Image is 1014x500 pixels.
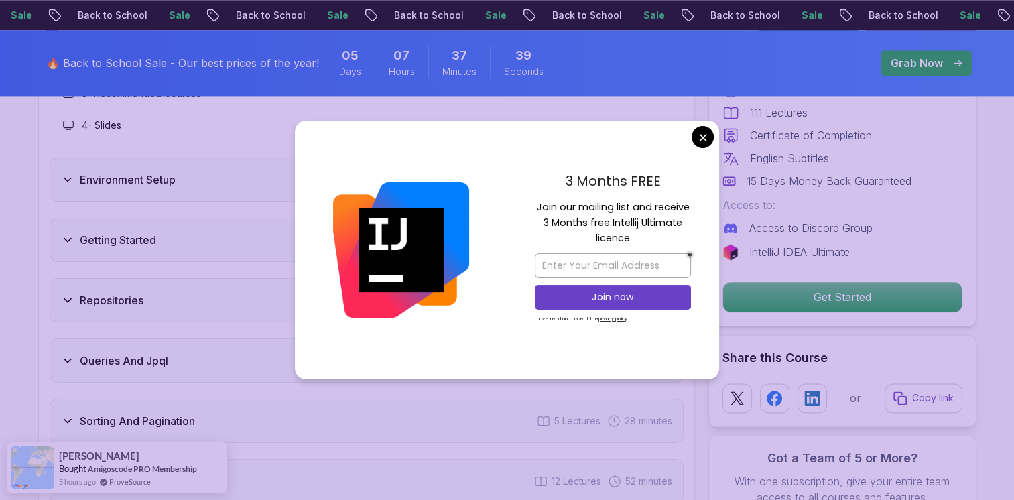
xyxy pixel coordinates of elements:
[850,390,861,406] p: or
[80,232,156,248] h3: Getting Started
[11,446,54,489] img: provesource social proof notification image
[552,475,601,488] span: 12 Lectures
[504,65,544,78] span: Seconds
[109,476,151,487] a: ProveSource
[749,244,850,260] p: IntelliJ IDEA Ultimate
[790,9,833,22] p: Sale
[474,9,517,22] p: Sale
[442,65,477,78] span: Minutes
[632,9,675,22] p: Sale
[66,9,157,22] p: Back to School
[50,278,684,322] button: Repositories5 Lectures 18 minutes
[80,172,176,188] h3: Environment Setup
[699,9,790,22] p: Back to School
[59,476,96,487] span: 5 hours ago
[80,292,143,308] h3: Repositories
[82,119,121,132] h3: 4 - Slides
[857,9,948,22] p: Back to School
[46,55,319,71] p: 🔥 Back to School Sale - Our best prices of the year!
[750,127,872,143] p: Certificate of Completion
[625,475,672,488] span: 52 minutes
[722,282,962,312] button: Get Started
[157,9,200,22] p: Sale
[750,150,829,166] p: English Subtitles
[749,220,873,236] p: Access to Discord Group
[625,414,672,428] span: 28 minutes
[885,383,962,413] button: Copy link
[891,55,943,71] p: Grab Now
[750,105,808,121] p: 111 Lectures
[88,464,197,474] a: Amigoscode PRO Membership
[722,349,962,367] h2: Share this Course
[722,449,962,468] h3: Got a Team of 5 or More?
[316,9,359,22] p: Sale
[948,9,991,22] p: Sale
[80,353,168,369] h3: Queries And Jpql
[912,391,954,405] p: Copy link
[50,158,684,202] button: Environment Setup4 Lectures 9 minutes
[747,173,911,189] p: 15 Days Money Back Guaranteed
[342,46,359,65] span: 5 Days
[515,46,531,65] span: 39 Seconds
[452,46,467,65] span: 37 Minutes
[50,218,684,262] button: Getting Started9 Lectures 31 minutes
[225,9,316,22] p: Back to School
[50,399,684,443] button: Sorting And Pagination5 Lectures 28 minutes
[59,463,86,474] span: Bought
[393,46,409,65] span: 7 Hours
[541,9,632,22] p: Back to School
[50,338,684,383] button: Queries And Jpql8 Lectures 30 minutes
[59,450,139,462] span: [PERSON_NAME]
[554,414,600,428] span: 5 Lectures
[722,197,962,213] p: Access to:
[80,413,195,429] h3: Sorting And Pagination
[723,282,962,312] p: Get Started
[722,244,739,260] img: jetbrains logo
[389,65,415,78] span: Hours
[339,65,361,78] span: Days
[383,9,474,22] p: Back to School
